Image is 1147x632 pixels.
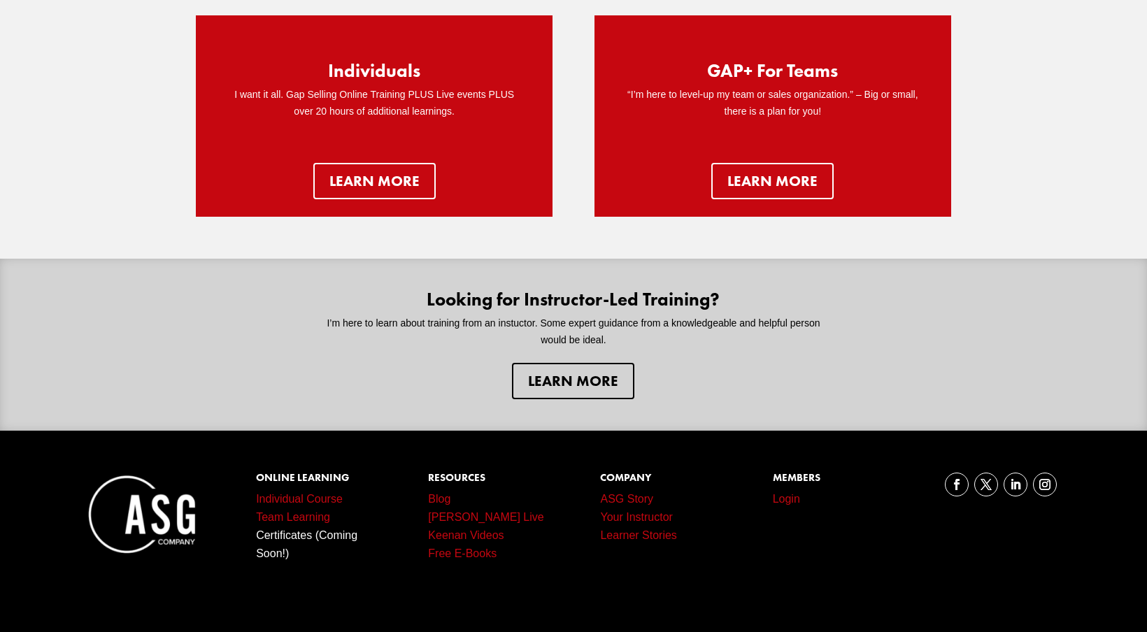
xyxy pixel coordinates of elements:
[600,493,653,505] a: ASG Story
[313,163,436,199] a: Learn more
[773,493,800,505] a: Login
[313,290,834,315] h2: Looking for Instructor-Led Training?
[428,547,497,559] a: Free E-Books
[313,315,834,349] p: I’m here to learn about training from an instuctor. Some expert guidance from a knowledgeable and...
[256,511,330,523] a: Team Learning
[773,473,891,490] h4: Members
[600,511,672,523] a: Your Instructor
[600,473,718,490] h4: Company
[428,473,546,490] h4: Resources
[707,62,838,87] h2: GAP+ For Teams
[428,529,504,541] a: Keenan Videos
[974,473,998,496] a: Follow on X
[84,473,202,557] img: asg-company-black-footer
[256,473,374,490] h4: Online Learning
[945,473,969,496] a: Follow on Facebook
[256,493,343,505] a: Individual Course
[512,363,634,399] a: Learn more
[224,87,525,120] p: I want it all. Gap Selling Online Training PLUS Live events PLUS over 20 hours of additional lear...
[328,62,420,87] h2: Individuals
[256,526,374,563] li: Certificates (Coming Soon!)
[711,163,834,199] a: learn more
[1004,473,1027,496] a: Follow on LinkedIn
[428,511,543,523] a: [PERSON_NAME] Live
[428,493,450,505] a: Blog
[1033,473,1057,496] a: Follow on Instagram
[600,529,676,541] a: Learner Stories
[622,87,923,120] p: “I’m here to level-up my team or sales organization.” – Big or small, there is a plan for you!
